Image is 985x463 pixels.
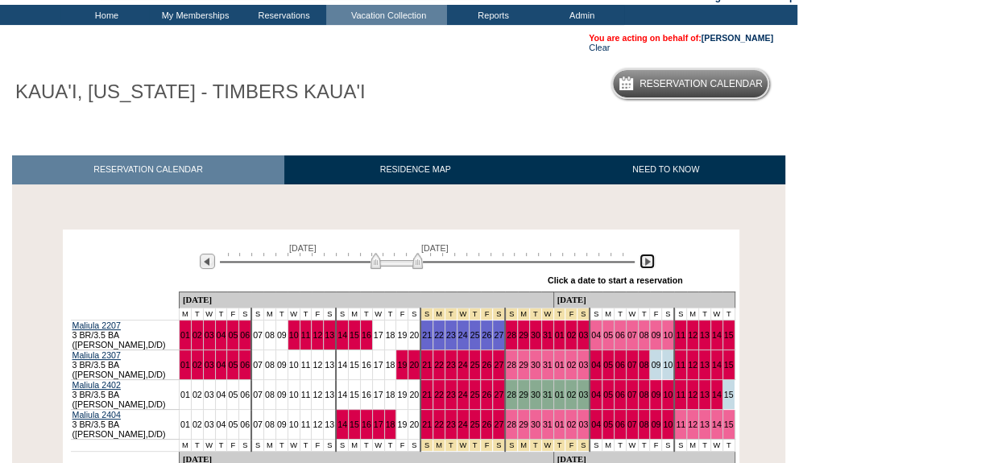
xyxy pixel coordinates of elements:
a: 26 [482,360,491,370]
a: 20 [409,330,419,340]
a: Maliula 2404 [72,410,121,420]
a: 03 [578,330,588,340]
a: 30 [531,360,540,370]
a: 01 [555,390,565,399]
td: T [300,439,312,451]
td: New Year's [529,308,541,320]
td: New Year's [541,439,553,451]
a: 13 [700,360,710,370]
a: 25 [470,390,480,399]
td: T [614,439,626,451]
a: 31 [543,330,553,340]
a: 22 [434,420,444,429]
td: F [312,308,324,320]
a: 14 [337,360,347,370]
a: 06 [615,420,625,429]
td: T [300,308,312,320]
td: M [602,308,615,320]
a: 18 [386,420,395,429]
a: 11 [676,360,685,370]
a: 11 [301,420,311,429]
a: RESERVATION CALENDAR [12,155,284,184]
td: Admin [536,5,624,25]
td: W [372,308,384,320]
a: 14 [337,420,347,429]
a: 12 [312,390,322,399]
a: 31 [543,390,553,399]
td: Christmas [433,308,445,320]
a: Maliula 2402 [72,380,121,390]
a: 02 [566,390,576,399]
a: 05 [603,390,613,399]
a: Maliula 2207 [72,320,121,330]
a: 11 [301,360,311,370]
a: 16 [362,390,371,399]
a: 14 [337,330,347,340]
a: 21 [422,360,432,370]
td: W [626,439,638,451]
td: Christmas [445,308,457,320]
a: 12 [312,360,322,370]
a: 28 [507,420,516,429]
a: 22 [434,360,444,370]
td: Christmas [493,439,505,451]
a: 03 [578,390,588,399]
a: NEED TO KNOW [546,155,785,184]
td: S [336,439,348,451]
a: 16 [362,360,371,370]
a: 01 [180,420,190,429]
a: 12 [688,330,697,340]
a: 27 [494,420,503,429]
a: 25 [470,360,480,370]
a: 14 [712,390,722,399]
td: M [602,439,615,451]
td: F [650,439,662,451]
td: S [408,439,420,451]
a: 04 [217,420,226,429]
td: 3 BR/3.5 BA ([PERSON_NAME],D/D) [71,349,180,379]
span: [DATE] [289,243,317,253]
td: My Memberships [149,5,238,25]
td: W [372,439,384,451]
a: 05 [228,360,238,370]
a: 03 [205,330,214,340]
a: 11 [301,330,311,340]
td: [DATE] [179,291,553,308]
td: W [288,308,300,320]
td: T [638,439,650,451]
a: 15 [350,420,359,429]
a: 02 [566,330,576,340]
a: 16 [362,420,371,429]
td: T [722,308,735,320]
td: T [275,439,288,451]
td: Christmas [481,439,493,451]
td: New Year's [577,308,590,320]
a: 11 [676,420,685,429]
a: RESIDENCE MAP [284,155,547,184]
a: 28 [507,330,516,340]
a: 02 [192,330,202,340]
td: T [384,439,396,451]
a: [PERSON_NAME] [702,33,773,43]
a: 03 [205,360,214,370]
a: 14 [712,330,722,340]
a: 28 [507,360,516,370]
a: 12 [312,330,322,340]
a: 30 [531,390,540,399]
a: 08 [639,330,649,340]
a: 07 [627,420,637,429]
a: 09 [651,360,660,370]
a: 17 [374,390,383,399]
a: 08 [265,390,275,399]
a: 07 [627,360,637,370]
a: 15 [350,330,359,340]
a: 25 [470,420,480,429]
td: Christmas [469,308,481,320]
a: 29 [519,330,528,340]
a: 04 [591,420,601,429]
a: 08 [265,360,275,370]
a: 05 [228,390,238,399]
a: 23 [446,330,456,340]
td: S [239,439,251,451]
a: 25 [470,330,480,340]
